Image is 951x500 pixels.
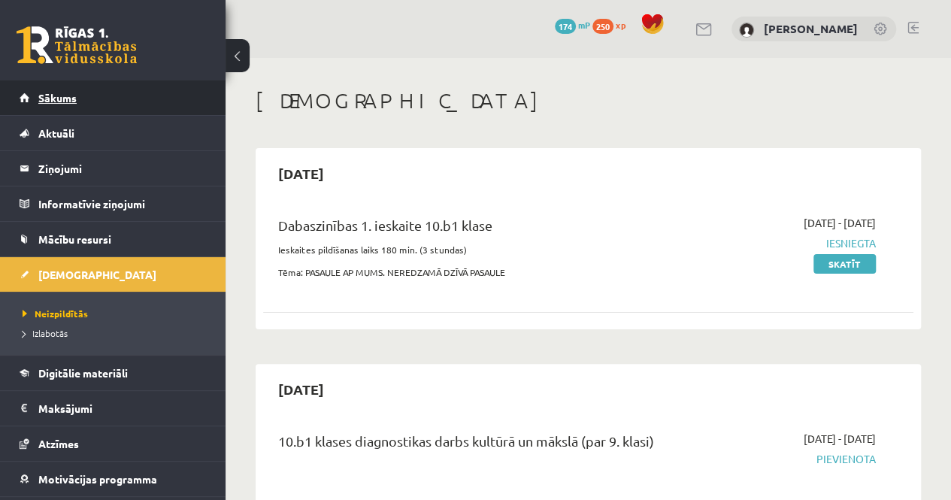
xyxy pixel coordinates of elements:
[692,235,876,251] span: Iesniegta
[23,307,210,320] a: Neizpildītās
[764,21,858,36] a: [PERSON_NAME]
[256,88,921,114] h1: [DEMOGRAPHIC_DATA]
[813,254,876,274] a: Skatīt
[38,151,207,186] legend: Ziņojumi
[739,23,754,38] img: Elīna Freimane
[38,232,111,246] span: Mācību resursi
[23,308,88,320] span: Neizpildītās
[278,431,669,459] div: 10.b1 klases diagnostikas darbs kultūrā un mākslā (par 9. klasi)
[38,126,74,140] span: Aktuāli
[38,268,156,281] span: [DEMOGRAPHIC_DATA]
[20,186,207,221] a: Informatīvie ziņojumi
[263,156,339,191] h2: [DATE]
[555,19,576,34] span: 174
[592,19,613,34] span: 250
[278,243,669,256] p: Ieskaites pildīšanas laiks 180 min. (3 stundas)
[804,215,876,231] span: [DATE] - [DATE]
[38,186,207,221] legend: Informatīvie ziņojumi
[20,462,207,496] a: Motivācijas programma
[23,327,68,339] span: Izlabotās
[20,391,207,426] a: Maksājumi
[38,366,128,380] span: Digitālie materiāli
[38,437,79,450] span: Atzīmes
[38,472,157,486] span: Motivācijas programma
[20,426,207,461] a: Atzīmes
[278,215,669,243] div: Dabaszinības 1. ieskaite 10.b1 klase
[692,451,876,467] span: Pievienota
[20,356,207,390] a: Digitālie materiāli
[20,222,207,256] a: Mācību resursi
[555,19,590,31] a: 174 mP
[278,265,669,279] p: Tēma: PASAULE AP MUMS. NEREDZAMĀ DZĪVĀ PASAULE
[20,257,207,292] a: [DEMOGRAPHIC_DATA]
[578,19,590,31] span: mP
[38,91,77,105] span: Sākums
[17,26,137,64] a: Rīgas 1. Tālmācības vidusskola
[20,80,207,115] a: Sākums
[23,326,210,340] a: Izlabotās
[263,371,339,407] h2: [DATE]
[804,431,876,447] span: [DATE] - [DATE]
[38,391,207,426] legend: Maksājumi
[20,151,207,186] a: Ziņojumi
[616,19,625,31] span: xp
[592,19,633,31] a: 250 xp
[20,116,207,150] a: Aktuāli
